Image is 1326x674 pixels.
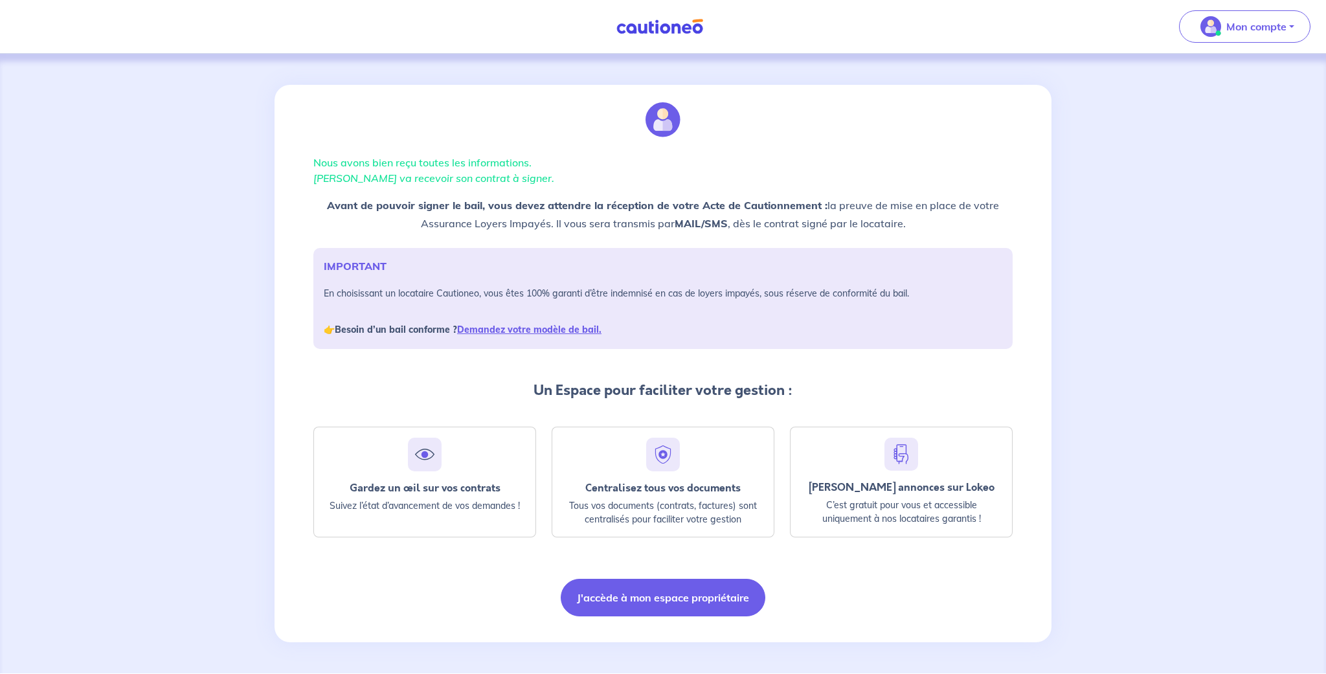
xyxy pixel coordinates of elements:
[324,260,387,273] strong: IMPORTANT
[313,196,1013,232] p: la preuve de mise en place de votre Assurance Loyers Impayés. Il vous sera transmis par , dès le ...
[324,284,1002,339] p: En choisissant un locataire Cautioneo, vous êtes 100% garanti d’être indemnisé en cas de loyers i...
[313,155,1013,186] p: Nous avons bien reçu toutes les informations.
[324,499,525,513] p: Suivez l’état d’avancement de vos demandes !
[457,324,601,335] a: Demandez votre modèle de bail.
[651,443,675,466] img: security.svg
[327,199,827,212] strong: Avant de pouvoir signer le bail, vous devez attendre la réception de votre Acte de Cautionnement :
[646,102,680,137] img: illu_account.svg
[563,482,763,494] div: Centralisez tous vos documents
[313,172,554,185] em: [PERSON_NAME] va recevoir son contrat à signer.
[1179,10,1310,43] button: illu_account_valid_menu.svgMon compte
[324,482,525,494] div: Gardez un œil sur vos contrats
[801,499,1002,526] p: C’est gratuit pour vous et accessible uniquement à nos locataires garantis !
[890,443,913,466] img: hand-phone-blue.svg
[413,443,436,466] img: eye.svg
[563,499,763,526] p: Tous vos documents (contrats, factures) sont centralisés pour faciliter votre gestion
[1200,16,1221,37] img: illu_account_valid_menu.svg
[801,481,1002,493] div: [PERSON_NAME] annonces sur Lokeo
[1226,19,1287,34] p: Mon compte
[561,579,765,616] button: J'accède à mon espace propriétaire
[313,380,1013,401] p: Un Espace pour faciliter votre gestion :
[611,19,708,35] img: Cautioneo
[335,324,601,335] strong: Besoin d’un bail conforme ?
[675,217,728,230] strong: MAIL/SMS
